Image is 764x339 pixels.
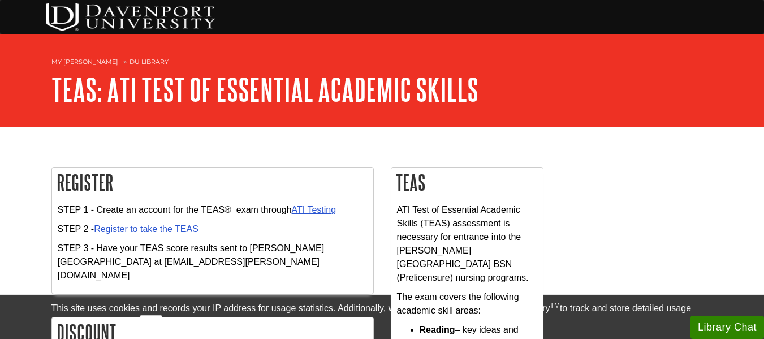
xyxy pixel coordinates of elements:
a: DU Library [130,58,169,66]
a: ATI Testing [292,205,336,214]
sup: TM [550,302,560,310]
p: ATI Test of Essential Academic Skills (TEAS) assessment is necessary for entrance into the [PERSO... [397,203,537,285]
p: STEP 2 - [58,222,368,236]
a: TEAS: ATI Test of Essential Academic Skills [51,72,478,107]
nav: breadcrumb [51,54,713,72]
img: DU Testing Services [46,3,215,31]
a: Register to take the TEAS [94,224,198,234]
strong: Reading [420,325,455,334]
button: Library Chat [690,316,764,339]
h2: TEAS [391,168,543,198]
p: STEP 1 - Create an account for the TEAS® exam through [58,203,368,217]
a: My [PERSON_NAME] [51,57,118,67]
p: STEP 3 - Have your TEAS score results sent to [PERSON_NAME][GEOGRAPHIC_DATA] at [EMAIL_ADDRESS][P... [58,242,368,282]
h2: Register [52,168,373,198]
p: The exam covers the following academic skill areas: [397,290,537,317]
